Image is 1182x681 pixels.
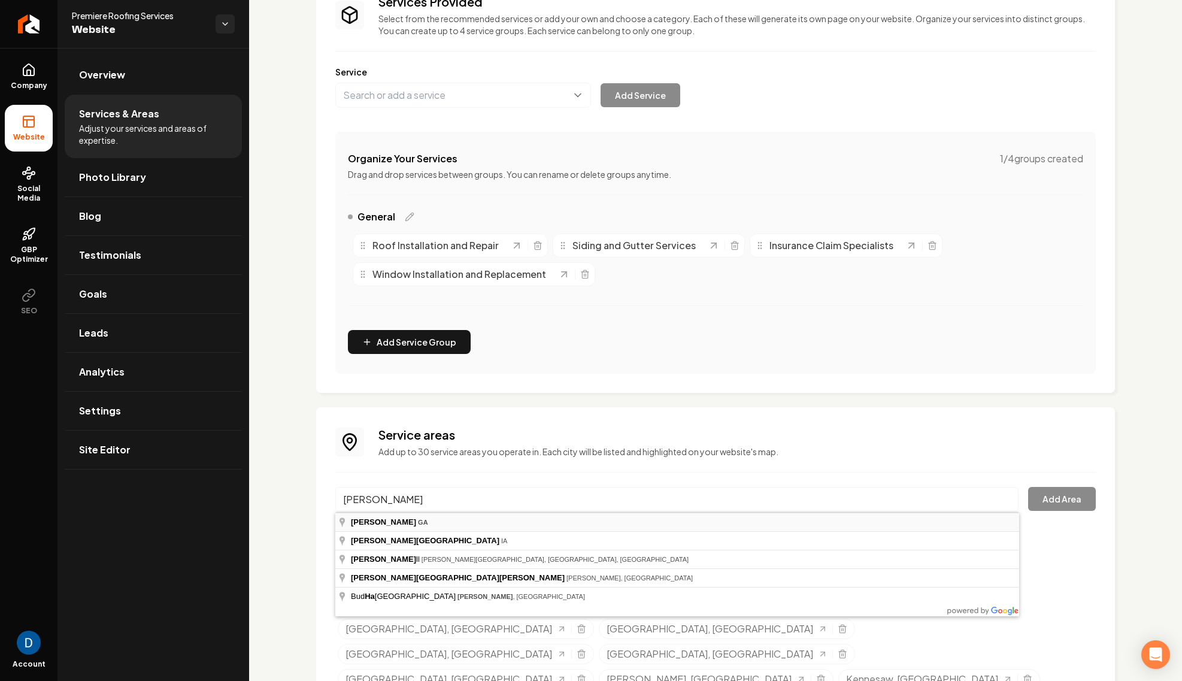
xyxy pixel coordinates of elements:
p: Drag and drop services between groups. You can rename or delete groups anytime. [348,168,1083,180]
span: Analytics [79,365,125,379]
span: [PERSON_NAME] [457,593,513,600]
span: Goals [79,287,107,301]
span: Photo Library [79,170,146,184]
span: GA [418,519,428,526]
a: Company [5,53,53,100]
span: [PERSON_NAME][GEOGRAPHIC_DATA], [GEOGRAPHIC_DATA], [GEOGRAPHIC_DATA] [422,556,689,563]
a: Overview [65,56,242,94]
span: Siding and Gutter Services [572,238,696,253]
a: Leads [65,314,242,352]
div: Roof Installation and Repair [358,238,511,253]
a: Photo Library [65,158,242,196]
p: Select from the recommended services or add your own and choose a category. Each of these will ge... [378,13,1096,37]
a: Site Editor [65,431,242,469]
a: Blog [65,197,242,235]
span: Website [8,132,50,142]
span: Leads [79,326,108,340]
span: IA [501,537,507,544]
h4: Organize Your Services [348,152,457,166]
span: Overview [79,68,125,82]
span: Social Media [5,184,53,203]
label: Service [335,66,1096,78]
span: [PERSON_NAME] [351,555,416,564]
span: [PERSON_NAME][GEOGRAPHIC_DATA] [351,536,499,545]
span: Premiere Roofing Services [72,10,206,22]
h3: Service areas [378,426,1096,443]
span: [GEOGRAPHIC_DATA], [GEOGRAPHIC_DATA] [607,622,813,636]
div: Insurance Claim Specialists [755,238,905,253]
span: Site Editor [79,443,131,457]
span: Company [6,81,52,90]
a: [GEOGRAPHIC_DATA], [GEOGRAPHIC_DATA] [607,647,828,661]
span: GBP Optimizer [5,245,53,264]
span: Window Installation and Replacement [372,267,546,282]
span: Ha [365,592,375,601]
span: ll [351,555,422,564]
span: [GEOGRAPHIC_DATA], [GEOGRAPHIC_DATA] [345,622,552,636]
button: Add Service Group [348,330,471,354]
span: , [GEOGRAPHIC_DATA] [457,593,585,600]
a: Testimonials [65,236,242,274]
span: SEO [16,306,42,316]
a: Settings [65,392,242,430]
span: Bud [GEOGRAPHIC_DATA] [351,592,457,601]
a: [GEOGRAPHIC_DATA], [GEOGRAPHIC_DATA] [607,622,828,636]
span: 1 / 4 groups created [1000,152,1083,166]
span: Settings [79,404,121,418]
span: Services & Areas [79,107,159,121]
span: [PERSON_NAME] [351,517,416,526]
span: Adjust your services and areas of expertise. [79,122,228,146]
span: Blog [79,209,101,223]
a: [GEOGRAPHIC_DATA], [GEOGRAPHIC_DATA] [345,647,566,661]
span: [GEOGRAPHIC_DATA], [GEOGRAPHIC_DATA] [607,647,813,661]
a: Goals [65,275,242,313]
a: Social Media [5,156,53,213]
a: GBP Optimizer [5,217,53,274]
span: Website [72,22,206,38]
a: [GEOGRAPHIC_DATA], [GEOGRAPHIC_DATA] [345,622,566,636]
span: Testimonials [79,248,141,262]
img: Rebolt Logo [18,14,40,34]
span: [PERSON_NAME][GEOGRAPHIC_DATA][PERSON_NAME] [351,573,565,582]
div: Open Intercom Messenger [1141,640,1170,669]
div: Window Installation and Replacement [358,267,558,282]
p: Add up to 30 service areas you operate in. Each city will be listed and highlighted on your websi... [378,446,1096,458]
span: Insurance Claim Specialists [769,238,893,253]
span: Account [13,659,46,669]
button: SEO [5,279,53,325]
span: Roof Installation and Repair [372,238,499,253]
img: David Rice [17,631,41,655]
input: Search for a city, county, or neighborhood... [335,487,1019,512]
a: Analytics [65,353,242,391]
div: Siding and Gutter Services [558,238,708,253]
span: [GEOGRAPHIC_DATA], [GEOGRAPHIC_DATA] [345,647,552,661]
span: [PERSON_NAME], [GEOGRAPHIC_DATA] [566,574,693,582]
button: Open user button [17,631,41,655]
span: General [357,210,395,224]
